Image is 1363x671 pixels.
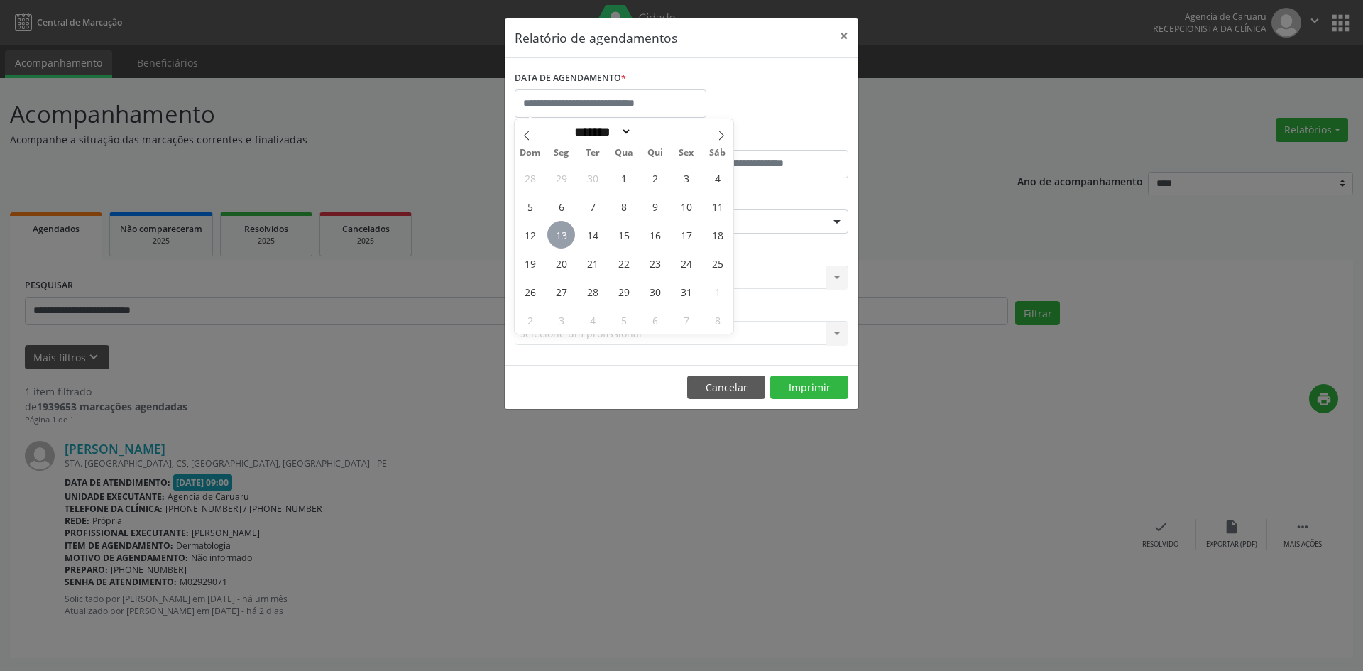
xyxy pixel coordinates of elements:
[516,192,544,220] span: Outubro 5, 2025
[640,148,671,158] span: Qui
[704,164,731,192] span: Outubro 4, 2025
[610,164,637,192] span: Outubro 1, 2025
[608,148,640,158] span: Qua
[610,192,637,220] span: Outubro 8, 2025
[830,18,858,53] button: Close
[610,306,637,334] span: Novembro 5, 2025
[672,278,700,305] span: Outubro 31, 2025
[672,164,700,192] span: Outubro 3, 2025
[641,192,669,220] span: Outubro 9, 2025
[610,221,637,249] span: Outubro 15, 2025
[704,221,731,249] span: Outubro 18, 2025
[685,128,848,150] label: ATÉ
[641,249,669,277] span: Outubro 23, 2025
[547,221,575,249] span: Outubro 13, 2025
[547,249,575,277] span: Outubro 20, 2025
[516,164,544,192] span: Setembro 28, 2025
[641,164,669,192] span: Outubro 2, 2025
[516,221,544,249] span: Outubro 12, 2025
[641,278,669,305] span: Outubro 30, 2025
[516,278,544,305] span: Outubro 26, 2025
[610,249,637,277] span: Outubro 22, 2025
[515,28,677,47] h5: Relatório de agendamentos
[672,306,700,334] span: Novembro 7, 2025
[641,221,669,249] span: Outubro 16, 2025
[577,148,608,158] span: Ter
[547,306,575,334] span: Novembro 3, 2025
[702,148,733,158] span: Sáb
[516,249,544,277] span: Outubro 19, 2025
[515,67,626,89] label: DATA DE AGENDAMENTO
[641,306,669,334] span: Novembro 6, 2025
[516,306,544,334] span: Novembro 2, 2025
[579,306,606,334] span: Novembro 4, 2025
[547,192,575,220] span: Outubro 6, 2025
[704,249,731,277] span: Outubro 25, 2025
[579,249,606,277] span: Outubro 21, 2025
[704,306,731,334] span: Novembro 8, 2025
[569,124,632,139] select: Month
[704,192,731,220] span: Outubro 11, 2025
[579,278,606,305] span: Outubro 28, 2025
[687,376,765,400] button: Cancelar
[632,124,679,139] input: Year
[579,164,606,192] span: Setembro 30, 2025
[579,192,606,220] span: Outubro 7, 2025
[546,148,577,158] span: Seg
[610,278,637,305] span: Outubro 29, 2025
[579,221,606,249] span: Outubro 14, 2025
[672,192,700,220] span: Outubro 10, 2025
[515,148,546,158] span: Dom
[770,376,848,400] button: Imprimir
[547,164,575,192] span: Setembro 29, 2025
[671,148,702,158] span: Sex
[672,249,700,277] span: Outubro 24, 2025
[672,221,700,249] span: Outubro 17, 2025
[704,278,731,305] span: Novembro 1, 2025
[547,278,575,305] span: Outubro 27, 2025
